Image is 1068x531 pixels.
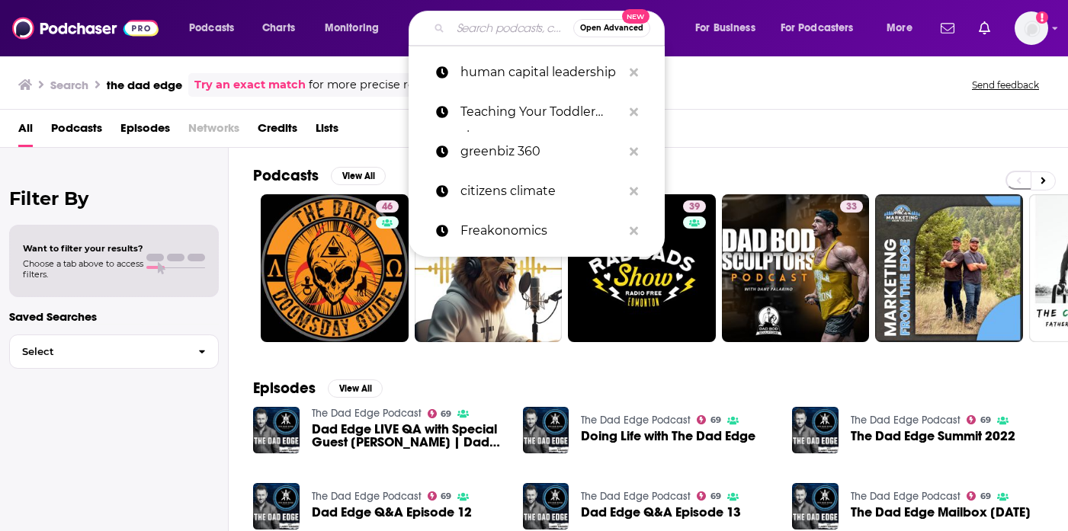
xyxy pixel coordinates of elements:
a: 33 [840,200,863,213]
span: 69 [980,417,991,424]
span: New [622,9,649,24]
p: human capital leadership [460,53,622,92]
div: Search podcasts, credits, & more... [423,11,679,46]
h3: the dad edge [107,78,182,92]
a: Teaching Your Toddler show [409,92,665,132]
img: User Profile [1015,11,1048,45]
a: The Dad Edge Podcast [851,414,961,427]
h2: Podcasts [253,166,319,185]
a: The Dad Edge Podcast [312,490,422,503]
span: for more precise results [309,76,441,94]
button: open menu [876,16,932,40]
span: Podcasts [51,116,102,147]
span: Want to filter your results? [23,243,143,254]
a: The Dad Edge Mailbox January 2021 [851,506,1031,519]
button: open menu [178,16,254,40]
span: Charts [262,18,295,39]
a: PodcastsView All [253,166,386,185]
img: Podchaser - Follow, Share and Rate Podcasts [12,14,159,43]
span: For Podcasters [781,18,854,39]
span: More [887,18,912,39]
a: The Dad Edge Podcast [581,414,691,427]
a: Credits [258,116,297,147]
span: 69 [441,411,451,417]
a: 69 [697,491,721,501]
img: The Dad Edge Summit 2022 [792,407,839,453]
a: Show notifications dropdown [973,15,996,41]
a: 69 [967,491,991,501]
span: 69 [441,493,451,500]
a: The Dad Edge Podcast [581,490,691,503]
button: Send feedback [967,78,1044,91]
span: 69 [710,417,721,424]
span: The Dad Edge Mailbox [DATE] [851,506,1031,519]
a: Lists [316,116,338,147]
img: Dad Edge Q&A Episode 13 [523,483,569,529]
a: 46 [261,194,409,342]
a: 69 [967,415,991,424]
p: citizens climate [460,171,622,211]
span: 69 [980,493,991,500]
a: 33 [722,194,870,342]
span: Logged in as megcassidy [1015,11,1048,45]
span: 39 [689,200,700,215]
img: Dad Edge LIVE QA with Special Guest Ethan Hagner | Dad Edge Live QA Mastermind [253,407,300,453]
button: Show profile menu [1015,11,1048,45]
p: Saved Searches [9,309,219,324]
span: Select [10,347,186,357]
a: citizens climate [409,171,665,211]
span: Open Advanced [580,24,643,32]
img: Dad Edge Q&A Episode 12 [253,483,300,529]
a: The Dad Edge Summit 2022 [851,430,1015,443]
h2: Filter By [9,187,219,210]
svg: Add a profile image [1036,11,1048,24]
h2: Episodes [253,379,316,398]
span: Dad Edge Q&A Episode 12 [312,506,472,519]
img: The Dad Edge Mailbox January 2021 [792,483,839,529]
a: 69 [428,491,452,501]
a: Dad Edge Q&A Episode 13 [581,506,741,519]
span: 69 [710,493,721,500]
a: 69 [428,409,452,418]
button: View All [331,167,386,185]
span: Networks [188,116,239,147]
p: Freakonomics [460,211,622,251]
span: 46 [382,200,393,215]
a: human capital leadership [409,53,665,92]
a: Doing Life with The Dad Edge [581,430,755,443]
a: The Dad Edge Podcast [312,407,422,420]
span: For Business [695,18,755,39]
p: Teaching Your Toddler show [460,92,622,132]
button: View All [328,379,383,398]
span: 33 [846,200,857,215]
input: Search podcasts, credits, & more... [451,16,573,40]
a: 69 [697,415,721,424]
a: Show notifications dropdown [935,15,961,41]
a: Charts [252,16,304,40]
a: Episodes [120,116,170,147]
span: Monitoring [325,18,379,39]
img: Doing Life with The Dad Edge [523,407,569,453]
a: Freakonomics [409,211,665,251]
a: All [18,116,33,147]
a: Try an exact match [194,76,306,94]
h3: Search [50,78,88,92]
a: greenbiz 360 [409,132,665,171]
a: EpisodesView All [253,379,383,398]
p: greenbiz 360 [460,132,622,171]
span: Choose a tab above to access filters. [23,258,143,280]
button: open menu [771,16,876,40]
